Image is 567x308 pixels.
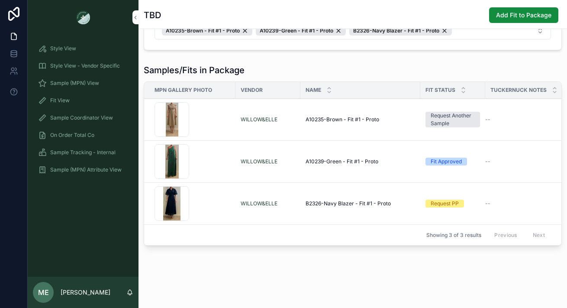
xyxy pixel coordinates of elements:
span: ME [38,287,49,298]
span: Style View - Vendor Specific [50,62,120,69]
span: A10239-Green - Fit #1 - Proto [260,27,333,34]
span: Sample (MPN) Attribute View [50,166,122,173]
button: Select Button [155,22,551,39]
button: Unselect 1417 [162,26,252,36]
span: Showing 3 of 3 results [426,232,481,239]
span: A10239-Green - Fit #1 - Proto [306,158,378,165]
span: Sample Tracking - Internal [50,149,116,156]
span: B2326-Navy Blazer - Fit #1 - Proto [306,200,391,207]
a: Fit View [33,93,133,108]
div: Request Another Sample [431,112,475,127]
span: MPN Gallery Photo [155,87,212,94]
span: A10235-Brown - Fit #1 - Proto [306,116,379,123]
span: Fit Status [425,87,455,94]
p: [PERSON_NAME] [61,288,110,297]
button: Unselect 946 [349,26,452,36]
h1: Samples/Fits in Package [144,64,245,76]
span: Sample (MPN) View [50,80,99,87]
span: Sample Coordinator View [50,114,113,121]
button: Unselect 996 [256,26,346,36]
button: Add Fit to Package [489,7,558,23]
span: Name [306,87,321,94]
div: Fit Approved [431,158,462,165]
a: Sample (MPN) View [33,75,133,91]
a: WILLOW&ELLE [241,200,277,207]
span: A10235-Brown - Fit #1 - Proto [166,27,240,34]
span: Fit View [50,97,70,104]
span: Vendor [241,87,263,94]
a: WILLOW&ELLE [241,158,277,165]
img: App logo [76,10,90,24]
a: Style View [33,41,133,56]
span: -- [485,200,490,207]
a: Style View - Vendor Specific [33,58,133,74]
span: -- [485,116,490,123]
span: On Order Total Co [50,132,94,139]
span: Style View [50,45,76,52]
a: Sample Tracking - Internal [33,145,133,160]
div: Request PP [431,200,459,207]
span: B2326-Navy Blazer - Fit #1 - Proto [353,27,439,34]
span: -- [485,158,490,165]
a: WILLOW&ELLE [241,116,277,123]
a: On Order Total Co [33,127,133,143]
a: Sample Coordinator View [33,110,133,126]
h1: TBD [144,9,161,21]
div: scrollable content [28,35,139,189]
span: Tuckernuck Notes [490,87,547,94]
a: Sample (MPN) Attribute View [33,162,133,178]
span: Add Fit to Package [496,11,551,19]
